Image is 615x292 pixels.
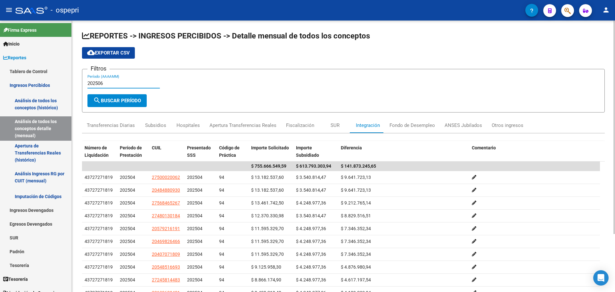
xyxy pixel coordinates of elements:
span: $ 13.182.537,60 [251,188,284,193]
span: Presentado SSS [187,145,211,158]
span: 43727271819 [85,188,113,193]
span: 202504 [120,252,135,257]
span: 27245814483 [152,277,180,282]
span: Diferencia [341,145,362,150]
mat-icon: cloud_download [87,49,95,56]
span: 43727271819 [85,213,113,218]
span: 202504 [120,188,135,193]
span: 202504 [120,175,135,180]
span: 94 [219,264,224,270]
span: $ 11.595.329,70 [251,239,284,244]
span: Buscar Período [93,98,141,104]
span: 202504 [187,175,202,180]
span: Inicio [3,40,20,47]
span: $ 9.641.723,13 [341,188,371,193]
button: Exportar CSV [82,47,135,59]
span: 94 [219,213,224,218]
div: Fiscalización [286,122,314,129]
span: $ 4.248.977,36 [296,226,326,231]
span: $ 3.540.814,47 [296,213,326,218]
span: Reportes [3,54,26,61]
div: Fondo de Desempleo [389,122,435,129]
div: Subsidios [145,122,166,129]
span: 43727271819 [85,226,113,231]
span: $ 4.617.197,54 [341,277,371,282]
datatable-header-cell: Período de Prestación [117,141,149,162]
datatable-header-cell: Importe Subsidiado [293,141,338,162]
span: $ 13.461.742,50 [251,200,284,205]
div: Apertura Transferencias Reales [209,122,276,129]
span: 202504 [120,200,135,205]
datatable-header-cell: Número de Liquidación [82,141,117,162]
button: Buscar Período [87,94,147,107]
span: $ 9.641.723,13 [341,175,371,180]
span: 202504 [120,239,135,244]
span: 20469826466 [152,239,180,244]
span: 43727271819 [85,200,113,205]
span: Período de Prestación [120,145,142,158]
span: $ 4.248.977,36 [296,200,326,205]
span: 20407071809 [152,252,180,257]
div: Hospitales [176,122,200,129]
span: 20579216191 [152,226,180,231]
span: $ 4.876.980,94 [341,264,371,270]
span: Importe Solicitado [251,145,289,150]
datatable-header-cell: Código de Práctica [217,141,249,162]
span: 43727271819 [85,264,113,270]
span: $ 12.370.330,98 [251,213,284,218]
datatable-header-cell: Comentario [469,141,600,162]
mat-icon: search [93,96,101,104]
span: $ 4.248.977,36 [296,264,326,270]
span: 43727271819 [85,175,113,180]
span: $ 3.540.814,47 [296,188,326,193]
h3: Filtros [87,64,110,73]
span: $ 7.346.352,34 [341,226,371,231]
span: $ 141.873.245,65 [341,163,376,169]
span: $ 11.595.329,70 [251,252,284,257]
span: $ 4.248.977,36 [296,277,326,282]
span: CUIL [152,145,161,150]
span: 43727271819 [85,252,113,257]
span: Código de Práctica [219,145,240,158]
span: $ 7.346.352,34 [341,252,371,257]
span: Tesorería [3,276,28,283]
mat-icon: menu [5,6,13,14]
span: $ 3.540.814,47 [296,175,326,180]
span: 27480130184 [152,213,180,218]
span: Exportar CSV [87,50,130,56]
div: Open Intercom Messenger [593,270,609,286]
span: REPORTES -> INGRESOS PERCIBIDOS -> Detalle mensual de todos los conceptos [82,31,370,40]
span: $ 9.212.765,14 [341,200,371,205]
span: 202504 [120,277,135,282]
div: Otros ingresos [492,122,523,129]
div: Integración [356,122,380,129]
span: 202504 [120,213,135,218]
span: 202504 [187,264,202,270]
span: 43727271819 [85,277,113,282]
span: 27500020062 [152,175,180,180]
div: Transferencias Diarias [87,122,135,129]
span: 202504 [120,226,135,231]
div: ANSES Jubilados [445,122,482,129]
datatable-header-cell: CUIL [149,141,184,162]
span: 27568465267 [152,200,180,205]
span: 43727271819 [85,239,113,244]
span: $ 4.248.977,36 [296,252,326,257]
span: 202504 [187,277,202,282]
span: Importe Subsidiado [296,145,319,158]
span: 20548516693 [152,264,180,270]
span: 94 [219,200,224,205]
span: 20484880930 [152,188,180,193]
span: 202504 [187,252,202,257]
span: 94 [219,188,224,193]
span: $ 8.829.516,51 [341,213,371,218]
span: 202504 [187,200,202,205]
span: 202504 [187,226,202,231]
span: 202504 [120,264,135,270]
datatable-header-cell: Diferencia [338,141,469,162]
span: 94 [219,226,224,231]
span: $ 9.125.958,30 [251,264,281,270]
span: 202504 [187,213,202,218]
span: $ 11.595.329,70 [251,226,284,231]
mat-icon: person [602,6,610,14]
